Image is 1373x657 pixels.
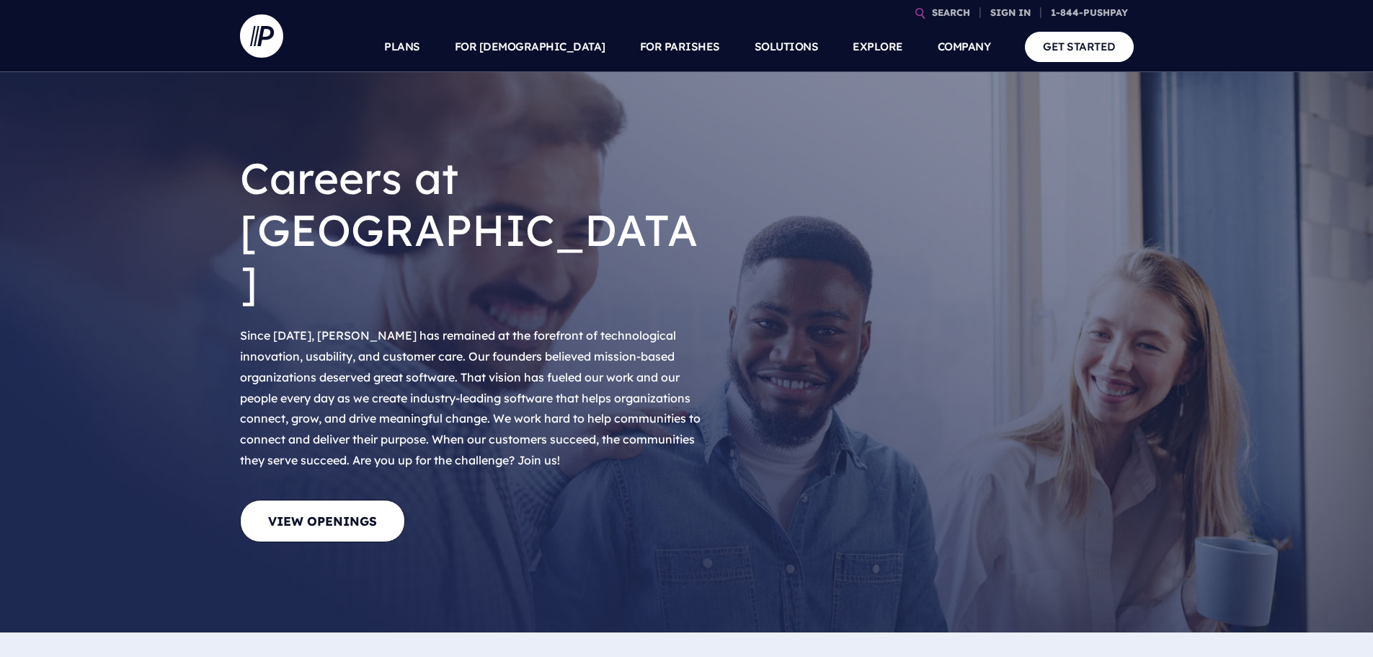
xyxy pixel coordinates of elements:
span: Since [DATE], [PERSON_NAME] has remained at the forefront of technological innovation, usability,... [240,328,701,467]
a: COMPANY [938,22,991,72]
a: GET STARTED [1025,32,1134,61]
a: SOLUTIONS [755,22,819,72]
a: FOR [DEMOGRAPHIC_DATA] [455,22,605,72]
a: FOR PARISHES [640,22,720,72]
h1: Careers at [GEOGRAPHIC_DATA] [240,141,708,319]
a: View Openings [240,500,405,542]
a: EXPLORE [853,22,903,72]
a: PLANS [384,22,420,72]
